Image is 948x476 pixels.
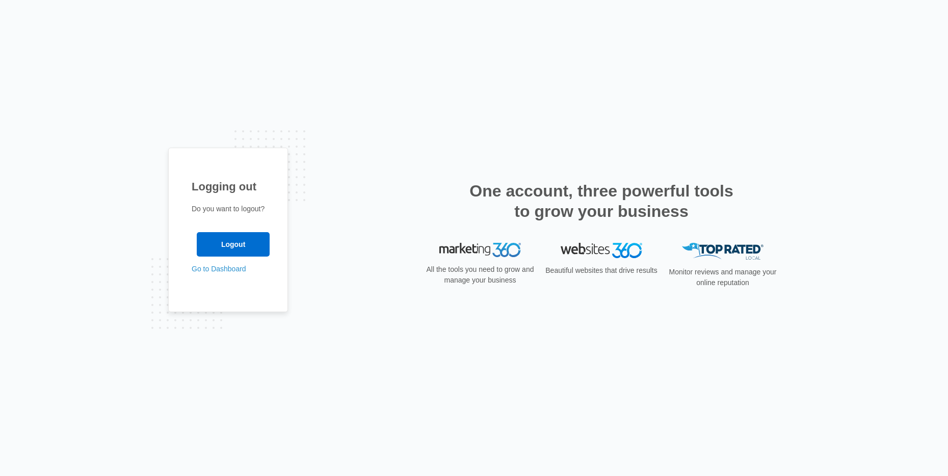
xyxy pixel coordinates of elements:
[192,178,265,195] h1: Logging out
[439,243,521,257] img: Marketing 360
[192,204,265,214] p: Do you want to logout?
[561,243,642,258] img: Websites 360
[666,267,780,288] p: Monitor reviews and manage your online reputation
[423,264,537,286] p: All the tools you need to grow and manage your business
[682,243,763,260] img: Top Rated Local
[192,265,246,273] a: Go to Dashboard
[197,232,270,257] input: Logout
[544,265,659,276] p: Beautiful websites that drive results
[466,181,736,221] h2: One account, three powerful tools to grow your business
